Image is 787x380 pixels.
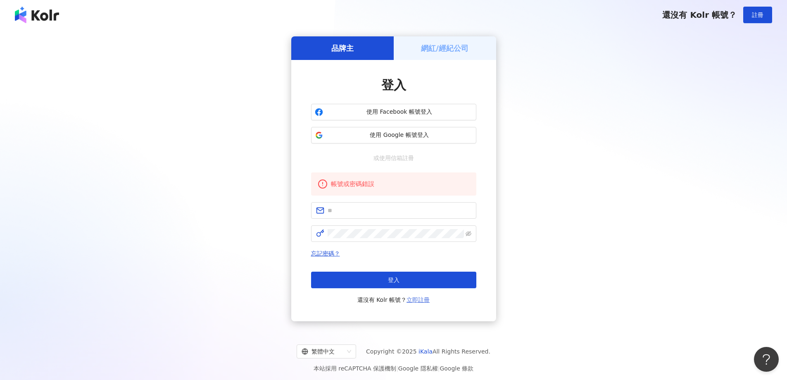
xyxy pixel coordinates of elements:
span: Copyright © 2025 All Rights Reserved. [366,347,490,356]
a: 立即註冊 [407,296,430,303]
span: 使用 Google 帳號登入 [326,131,473,139]
button: 註冊 [743,7,772,23]
span: 登入 [381,78,406,92]
span: | [396,365,398,372]
span: | [438,365,440,372]
img: logo [15,7,59,23]
span: 本站採用 reCAPTCHA 保護機制 [314,363,473,373]
button: 使用 Facebook 帳號登入 [311,104,476,120]
a: iKala [418,348,433,355]
a: Google 條款 [440,365,473,372]
iframe: Help Scout Beacon - Open [754,347,779,372]
span: 或使用信箱註冊 [368,153,420,163]
a: 忘記密碼？ [311,250,340,257]
button: 登入 [311,272,476,288]
a: Google 隱私權 [398,365,438,372]
span: 還沒有 Kolr 帳號？ [662,10,737,20]
div: 繁體中文 [302,345,344,358]
span: eye-invisible [466,231,471,237]
span: 還沒有 Kolr 帳號？ [357,295,430,305]
h5: 網紅/經紀公司 [421,43,468,53]
h5: 品牌主 [331,43,354,53]
span: 註冊 [752,12,763,18]
span: 使用 Facebook 帳號登入 [326,108,473,116]
button: 使用 Google 帳號登入 [311,127,476,143]
span: 登入 [388,277,399,283]
div: 帳號或密碼錯誤 [331,179,470,189]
